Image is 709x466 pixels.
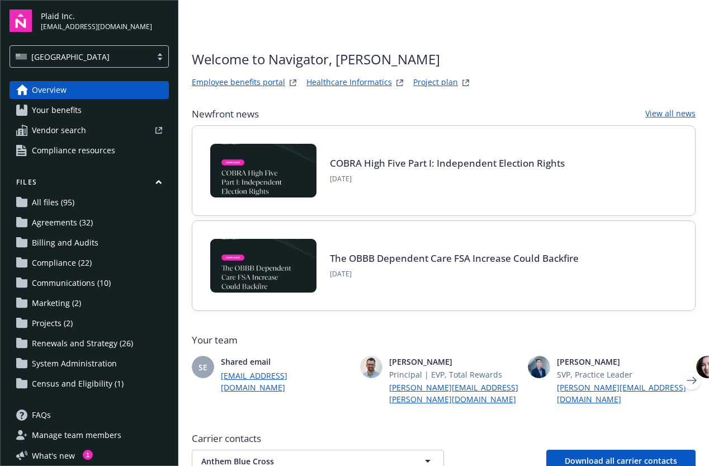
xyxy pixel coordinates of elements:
[32,214,93,232] span: Agreements (32)
[10,254,169,272] a: Compliance (22)
[389,369,519,380] span: Principal | EVP, Total Rewards
[32,194,74,211] span: All files (95)
[32,335,133,352] span: Renewals and Strategy (26)
[32,234,98,252] span: Billing and Audits
[41,22,152,32] span: [EMAIL_ADDRESS][DOMAIN_NAME]
[41,10,169,32] button: Plaid Inc.[EMAIL_ADDRESS][DOMAIN_NAME]
[10,10,32,32] img: navigator-logo.svg
[32,294,81,312] span: Marketing (2)
[557,382,687,405] a: [PERSON_NAME][EMAIL_ADDRESS][DOMAIN_NAME]
[459,76,472,90] a: projectPlanWebsite
[192,49,472,69] span: Welcome to Navigator , [PERSON_NAME]
[565,455,677,466] span: Download all carrier contacts
[192,432,696,445] span: Carrier contacts
[286,76,300,90] a: striveWebsite
[393,76,407,90] a: springbukWebsite
[10,142,169,159] a: Compliance resources
[10,335,169,352] a: Renewals and Strategy (26)
[32,406,51,424] span: FAQs
[10,234,169,252] a: Billing and Audits
[32,355,117,373] span: System Administration
[192,107,259,121] span: Newfront news
[10,101,169,119] a: Your benefits
[10,81,169,99] a: Overview
[528,356,550,378] img: photo
[10,355,169,373] a: System Administration
[10,375,169,393] a: Census and Eligibility (1)
[32,101,82,119] span: Your benefits
[10,214,169,232] a: Agreements (32)
[389,356,519,368] span: [PERSON_NAME]
[10,406,169,424] a: FAQs
[10,294,169,312] a: Marketing (2)
[683,371,701,389] a: Next
[645,107,696,121] a: View all news
[32,254,92,272] span: Compliance (22)
[330,252,579,265] a: The OBBB Dependent Care FSA Increase Could Backfire
[16,51,146,63] span: [GEOGRAPHIC_DATA]
[32,375,124,393] span: Census and Eligibility (1)
[10,194,169,211] a: All files (95)
[221,370,351,393] a: [EMAIL_ADDRESS][DOMAIN_NAME]
[198,361,207,373] span: SE
[389,382,519,405] a: [PERSON_NAME][EMAIL_ADDRESS][PERSON_NAME][DOMAIN_NAME]
[210,144,316,197] img: BLOG-Card Image - Compliance - COBRA High Five Pt 1 07-18-25.jpg
[413,76,458,90] a: Project plan
[83,450,93,460] div: 1
[10,450,93,462] button: What's new1
[32,426,121,444] span: Manage team members
[306,76,392,90] a: Healthcare Informatics
[10,314,169,332] a: Projects (2)
[221,356,351,368] span: Shared email
[10,121,169,139] a: Vendor search
[360,356,382,378] img: photo
[10,274,169,292] a: Communications (10)
[557,356,687,368] span: [PERSON_NAME]
[32,450,75,462] span: What ' s new
[192,76,285,90] a: Employee benefits portal
[31,51,110,63] span: [GEOGRAPHIC_DATA]
[32,81,67,99] span: Overview
[32,121,86,139] span: Vendor search
[10,177,169,191] button: Files
[557,369,687,380] span: SVP, Practice Leader
[210,239,316,293] img: BLOG-Card Image - Compliance - OBBB Dep Care FSA - 08-01-25.jpg
[32,314,73,332] span: Projects (2)
[192,333,696,347] span: Your team
[330,174,565,184] span: [DATE]
[32,274,111,292] span: Communications (10)
[32,142,115,159] span: Compliance resources
[330,269,579,279] span: [DATE]
[41,10,152,22] span: Plaid Inc.
[330,157,565,170] a: COBRA High Five Part I: Independent Election Rights
[10,426,169,444] a: Manage team members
